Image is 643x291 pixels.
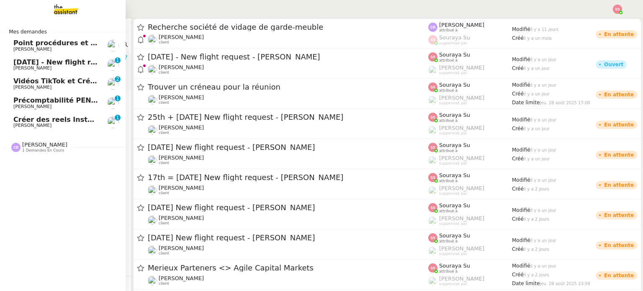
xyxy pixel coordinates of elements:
span: Souraya Su [439,263,470,269]
span: suppervisé par [439,282,467,286]
span: [PERSON_NAME] [159,64,204,70]
nz-badge-sup: 1 [115,115,121,121]
span: Vidéos TikTok et Créatives META - août 2025 [13,77,181,85]
img: users%2FoFdbodQ3TgNoWt9kP3GXAs5oaCq1%2Favatar%2Fprofile-pic.png [428,95,437,105]
span: Créé [512,186,524,192]
span: [PERSON_NAME] [159,94,204,100]
span: attribué à [439,118,458,123]
span: attribué à [439,88,458,93]
p: 1 [116,95,119,103]
img: users%2FLK22qrMMfbft3m7ot3tU7x4dNw03%2Favatar%2Fdef871fd-89c7-41f9-84a6-65c814c6ac6f [148,35,157,44]
span: [PERSON_NAME] [159,245,204,251]
span: [DATE] New flight request - [PERSON_NAME] [148,204,428,211]
img: users%2FoFdbodQ3TgNoWt9kP3GXAs5oaCq1%2Favatar%2Fprofile-pic.png [428,156,437,165]
img: svg [428,173,437,182]
img: users%2FXPWOVq8PDVf5nBVhDcXguS2COHE3%2Favatar%2F3f89dc26-16aa-490f-9632-b2fdcfc735a1 [148,95,157,104]
img: users%2FoFdbodQ3TgNoWt9kP3GXAs5oaCq1%2Favatar%2Fprofile-pic.png [428,276,437,286]
span: il y a un jour [530,118,556,122]
img: svg [428,52,437,62]
app-user-label: suppervisé par [428,215,512,226]
span: [PERSON_NAME] [439,215,484,221]
img: users%2FW4OQjB9BRtYK2an7yusO0WsYLsD3%2Favatar%2F28027066-518b-424c-8476-65f2e549ac29 [107,40,119,52]
span: Créé [512,65,524,71]
span: suppervisé par [439,71,467,75]
div: En attente [604,122,634,127]
app-user-detailed-label: client [148,185,428,196]
span: [PERSON_NAME] [439,64,484,71]
span: suppervisé par [439,101,467,106]
span: Souraya Su [439,112,470,118]
img: users%2FoFdbodQ3TgNoWt9kP3GXAs5oaCq1%2Favatar%2Fprofile-pic.png [428,126,437,135]
span: Souraya Su [439,172,470,178]
app-user-label: suppervisé par [428,95,512,106]
span: client [159,251,169,256]
div: En attente [604,152,634,157]
span: 25th + [DATE] New flight request - [PERSON_NAME] [148,113,428,121]
span: il y a 2 jours [524,247,549,252]
app-user-label: attribué à [428,202,512,213]
span: [PERSON_NAME] [159,185,204,191]
span: Souraya Su [439,142,470,148]
span: il y a un jour [530,208,556,213]
span: il y a un jour [524,157,550,161]
span: attribué à [439,58,458,63]
span: Modifié [512,26,530,32]
nz-badge-sup: 1 [115,57,121,63]
img: users%2FXPWOVq8PDVf5nBVhDcXguS2COHE3%2Favatar%2F3f89dc26-16aa-490f-9632-b2fdcfc735a1 [148,276,157,285]
span: suppervisé par [439,41,467,46]
app-user-detailed-label: client [148,124,428,135]
img: svg [428,35,437,44]
span: il y a un jour [530,264,556,268]
span: jeu. 28 août 2025 23:59 [540,281,590,286]
app-user-detailed-label: client [148,245,428,256]
span: client [159,100,169,105]
span: Point procédures et FAQ [13,39,105,47]
img: users%2FC9SBsJ0duuaSgpQFj5LgoEX8n0o2%2Favatar%2Fec9d51b8-9413-4189-adfb-7be4d8c96a3c [107,59,119,71]
span: Souraya Su [439,82,470,88]
span: attribué à [439,28,458,33]
span: suppervisé par [439,221,467,226]
span: il y a un jour [530,238,556,243]
span: Modifié [512,57,530,62]
span: suppervisé par [439,131,467,136]
span: Merieux Parteners <> Agile Capital Markets [148,264,428,272]
p: 1 [116,115,119,122]
span: il y a un jour [530,178,556,183]
img: users%2FSoHiyPZ6lTh48rkksBJmVXB4Fxh1%2Favatar%2F784cdfc3-6442-45b8-8ed3-42f1cc9271a4 [107,97,119,109]
span: il y a 2 jours [524,187,549,191]
app-user-label: suppervisé par [428,64,512,75]
div: En attente [604,183,634,188]
div: En attente [604,213,634,218]
span: [PERSON_NAME] [439,22,484,28]
span: Souraya Su [439,34,470,41]
span: Modifié [512,177,530,183]
span: [DATE] - New flight request - [PERSON_NAME] [148,53,428,61]
app-user-detailed-label: client [148,155,428,165]
span: Modifié [512,82,530,88]
span: jeu. 28 août 2025 17:00 [540,100,590,105]
img: svg [428,143,437,152]
span: attribué à [439,209,458,214]
span: [PERSON_NAME] [439,245,484,252]
span: Modifié [512,263,530,269]
span: il y a 2 jours [524,217,549,221]
span: suppervisé par [439,191,467,196]
img: users%2FoFdbodQ3TgNoWt9kP3GXAs5oaCq1%2Favatar%2Fprofile-pic.png [428,246,437,255]
img: users%2FCk7ZD5ubFNWivK6gJdIkoi2SB5d2%2Favatar%2F3f84dbb7-4157-4842-a987-fca65a8b7a9a [107,78,119,90]
span: [PERSON_NAME] [159,275,204,281]
img: svg [428,263,437,273]
div: En attente [604,92,634,97]
app-user-label: suppervisé par [428,125,512,136]
span: attribué à [439,149,458,153]
span: client [159,281,169,286]
span: [PERSON_NAME] [159,34,204,40]
span: Créé [512,272,524,278]
img: svg [428,203,437,212]
span: Mes demandes [4,28,52,36]
nz-badge-sup: 1 [115,95,121,101]
img: svg [428,233,437,242]
img: users%2FC9SBsJ0duuaSgpQFj5LgoEX8n0o2%2Favatar%2Fec9d51b8-9413-4189-adfb-7be4d8c96a3c [148,155,157,165]
span: Créé [512,91,524,97]
span: Modifié [512,147,530,153]
img: users%2FC9SBsJ0duuaSgpQFj5LgoEX8n0o2%2Favatar%2Fec9d51b8-9413-4189-adfb-7be4d8c96a3c [148,125,157,134]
